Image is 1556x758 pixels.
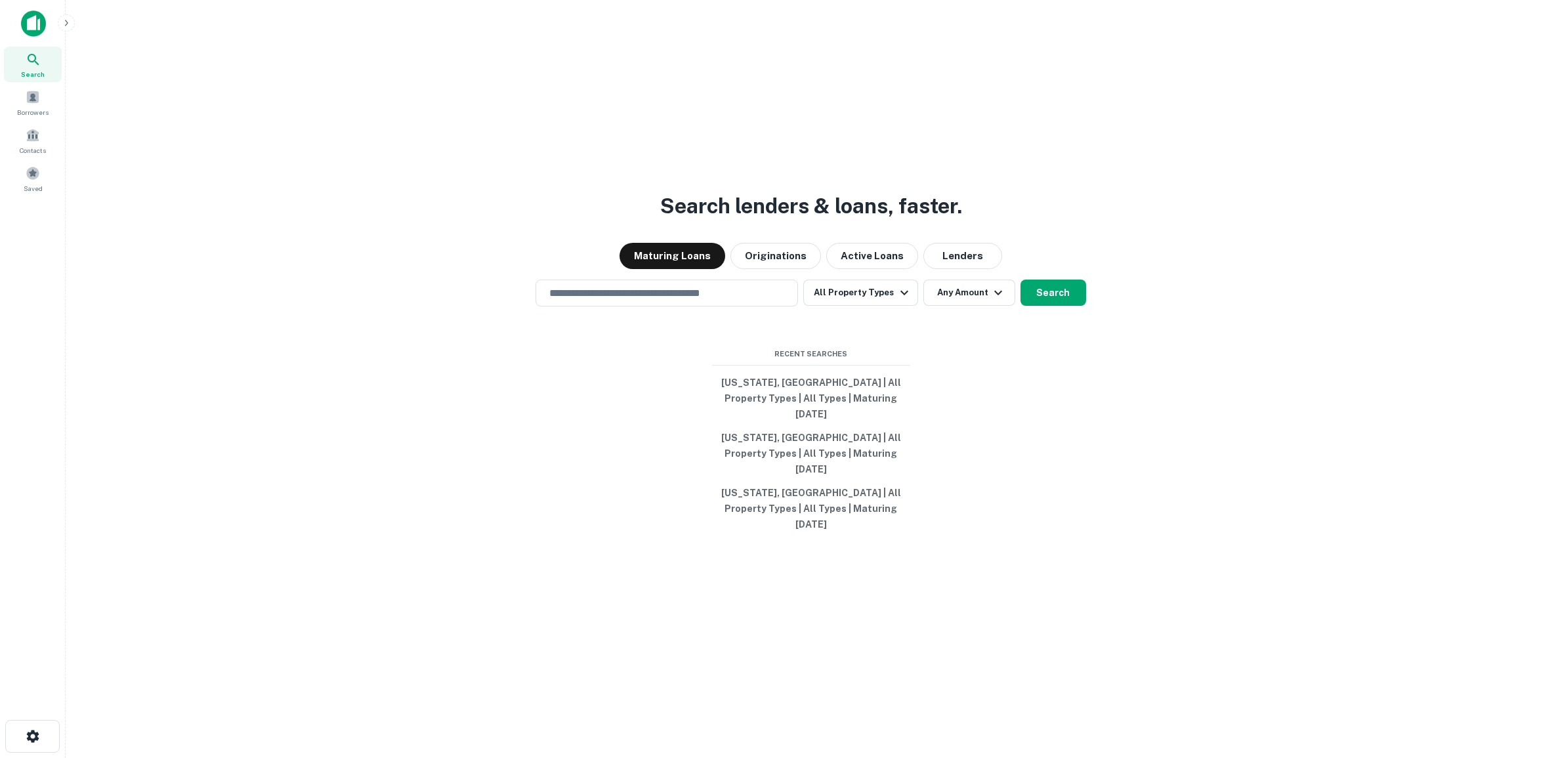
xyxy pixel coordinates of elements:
span: Borrowers [17,107,49,117]
iframe: Chat Widget [1490,653,1556,716]
span: Search [21,69,45,79]
button: [US_STATE], [GEOGRAPHIC_DATA] | All Property Types | All Types | Maturing [DATE] [713,426,910,481]
button: Any Amount [923,280,1015,306]
img: capitalize-icon.png [21,11,46,37]
button: [US_STATE], [GEOGRAPHIC_DATA] | All Property Types | All Types | Maturing [DATE] [713,371,910,426]
a: Borrowers [4,85,62,120]
button: Lenders [923,243,1002,269]
a: Search [4,47,62,82]
a: Saved [4,161,62,196]
h3: Search lenders & loans, faster. [660,190,962,222]
button: Originations [730,243,821,269]
button: Maturing Loans [620,243,725,269]
button: Active Loans [826,243,918,269]
span: Recent Searches [713,348,910,360]
button: All Property Types [803,280,917,306]
span: Contacts [20,145,46,156]
a: Contacts [4,123,62,158]
button: Search [1020,280,1086,306]
span: Saved [24,183,43,194]
button: [US_STATE], [GEOGRAPHIC_DATA] | All Property Types | All Types | Maturing [DATE] [713,481,910,536]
